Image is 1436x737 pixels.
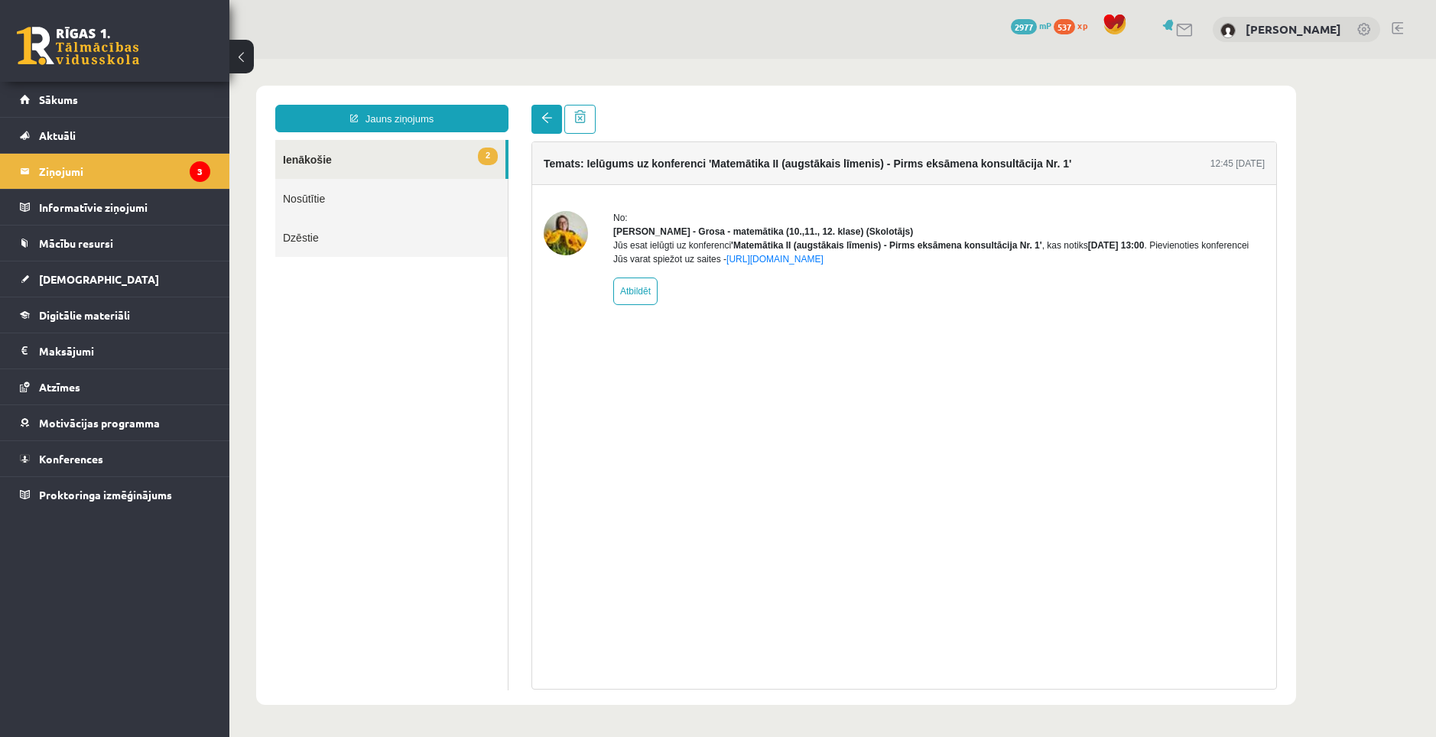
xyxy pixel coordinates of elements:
[39,154,210,189] legend: Ziņojumi
[39,236,113,250] span: Mācību resursi
[39,128,76,142] span: Aktuāli
[39,272,159,286] span: [DEMOGRAPHIC_DATA]
[1077,19,1087,31] span: xp
[859,181,915,192] b: [DATE] 13:00
[981,98,1035,112] div: 12:45 [DATE]
[39,93,78,106] span: Sākums
[1039,19,1051,31] span: mP
[39,380,80,394] span: Atzīmes
[20,477,210,512] a: Proktoringa izmēģinājums
[20,118,210,153] a: Aktuāli
[39,333,210,368] legend: Maksājumi
[384,152,1035,166] div: No:
[39,190,210,225] legend: Informatīvie ziņojumi
[1054,19,1095,31] a: 537 xp
[20,82,210,117] a: Sākums
[20,226,210,261] a: Mācību resursi
[20,297,210,333] a: Digitālie materiāli
[20,190,210,225] a: Informatīvie ziņojumi
[502,181,813,192] b: 'Matemātika II (augstākais līmenis) - Pirms eksāmena konsultācija Nr. 1'
[190,161,210,182] i: 3
[46,46,279,73] a: Jauns ziņojums
[314,99,842,111] h4: Temats: Ielūgums uz konferenci 'Matemātika II (augstākais līmenis) - Pirms eksāmena konsultācija ...
[20,333,210,368] a: Maksājumi
[20,261,210,297] a: [DEMOGRAPHIC_DATA]
[46,81,276,120] a: 2Ienākošie
[314,152,359,196] img: Laima Tukāne - Grosa - matemātika (10.,11., 12. klase)
[1220,23,1236,38] img: Rauls Sakne
[46,159,278,198] a: Dzēstie
[46,120,278,159] a: Nosūtītie
[1246,21,1341,37] a: [PERSON_NAME]
[39,488,172,502] span: Proktoringa izmēģinājums
[1054,19,1075,34] span: 537
[39,308,130,322] span: Digitālie materiāli
[1011,19,1037,34] span: 2977
[249,89,268,106] span: 2
[384,180,1035,207] div: Jūs esat ielūgti uz konferenci , kas notiks . Pievienoties konferencei Jūs varat spiežot uz saites -
[39,452,103,466] span: Konferences
[17,27,139,65] a: Rīgas 1. Tālmācības vidusskola
[20,441,210,476] a: Konferences
[20,369,210,404] a: Atzīmes
[384,219,428,246] a: Atbildēt
[39,416,160,430] span: Motivācijas programma
[497,195,594,206] a: [URL][DOMAIN_NAME]
[1011,19,1051,31] a: 2977 mP
[20,405,210,440] a: Motivācijas programma
[20,154,210,189] a: Ziņojumi3
[384,167,684,178] strong: [PERSON_NAME] - Grosa - matemātika (10.,11., 12. klase) (Skolotājs)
